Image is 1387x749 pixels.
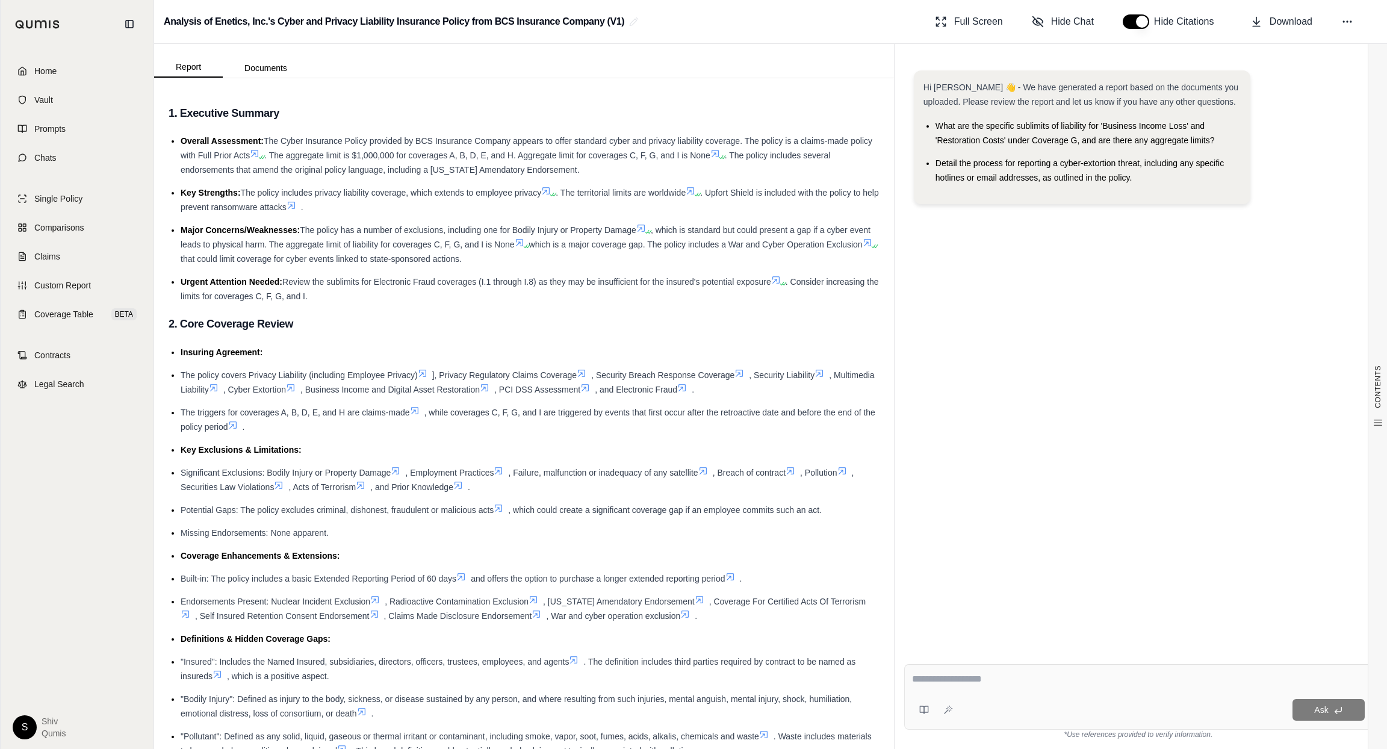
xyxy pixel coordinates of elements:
span: . [468,482,470,492]
span: , which is a positive aspect. [227,671,329,681]
h3: 1. Executive Summary [169,102,880,124]
button: Ask [1292,699,1365,721]
a: Custom Report [8,272,146,299]
div: *Use references provided to verify information. [904,730,1373,739]
button: Report [154,57,223,78]
div: S [13,715,37,739]
span: , Coverage For Certified Acts Of Terrorism [709,597,866,606]
button: Documents [223,58,309,78]
span: , which is standard but could present a gap if a cyber event leads to physical harm. The aggregat... [181,225,870,249]
span: Single Policy [34,193,82,205]
span: , which could create a significant coverage gap if an employee commits such an act. [508,505,822,515]
span: The triggers for coverages A, B, D, E, and H are claims-made [181,408,410,417]
span: , Cyber Extortion [223,385,286,394]
span: Coverage Table [34,308,93,320]
span: CONTENTS [1373,365,1383,408]
span: The Cyber Insurance Policy provided by BCS Insurance Company appears to offer standard cyber and ... [181,136,872,160]
span: Significant Exclusions: Bodily Injury or Property Damage [181,468,391,477]
span: Custom Report [34,279,91,291]
button: Collapse sidebar [120,14,139,34]
a: Legal Search [8,371,146,397]
span: Contracts [34,349,70,361]
span: Claims [34,250,60,263]
a: Chats [8,145,146,171]
span: , Self Insured Retention Consent Endorsement [195,611,370,621]
span: . [695,611,697,621]
span: Detail the process for reporting a cyber-extortion threat, including any specific hotlines or ema... [936,158,1224,182]
span: . [692,385,694,394]
a: Prompts [8,116,146,142]
span: Review the sublimits for Electronic Fraud coverages (I.1 through I.8) as they may be insufficient... [282,277,771,287]
span: , Claims Made Disclosure Endorsement [384,611,532,621]
span: Coverage Enhancements & Extensions: [181,551,340,561]
span: . The territorial limits are worldwide [556,188,686,197]
span: , PCI DSS Assessment [494,385,580,394]
span: , Multimedia Liability [181,370,875,394]
span: , Radioactive Contamination Exclusion [385,597,529,606]
span: , War and cyber operation exclusion [546,611,680,621]
a: Contracts [8,342,146,368]
span: , Business Income and Digital Asset Restoration [300,385,480,394]
span: , Securities Law Violations [181,468,854,492]
span: , [US_STATE] Amendatory Endorsement [543,597,695,606]
h3: 2. Core Coverage Review [169,313,880,335]
button: Download [1246,10,1317,34]
span: Prompts [34,123,66,135]
span: . [371,709,374,718]
span: The policy includes privacy liability coverage, which extends to employee privacy [241,188,542,197]
a: Comparisons [8,214,146,241]
span: Vault [34,94,53,106]
a: Single Policy [8,185,146,212]
span: . [243,422,245,432]
span: , and Electronic Fraud [595,385,677,394]
span: "Pollutant": Defined as any solid, liquid, gaseous or thermal irritant or contaminant, including ... [181,732,759,741]
span: , Security Liability [749,370,815,380]
span: "Insured": Includes the Named Insured, subsidiaries, directors, officers, trustees, employees, an... [181,657,569,667]
span: . The definition includes third parties required by contract to be named as insureds [181,657,855,681]
span: , Pollution [800,468,837,477]
button: Hide Chat [1027,10,1099,34]
span: Major Concerns/Weaknesses: [181,225,300,235]
span: Key Exclusions & Limitations: [181,445,302,455]
a: Coverage TableBETA [8,301,146,328]
span: Endorsements Present: Nuclear Incident Exclusion [181,597,370,606]
span: Insuring Agreement: [181,347,262,357]
span: ], Privacy Regulatory Claims Coverage [432,370,577,380]
span: , Acts of Terrorism [288,482,356,492]
span: . [301,202,303,212]
img: Qumis Logo [15,20,60,29]
a: Claims [8,243,146,270]
button: Full Screen [930,10,1008,34]
span: that could limit coverage for cyber events linked to state-sponsored actions. [181,254,462,264]
span: Ask [1314,705,1328,715]
span: , and Prior Knowledge [370,482,453,492]
span: The policy has a number of exclusions, including one for Bodily Injury or Property Damage [300,225,636,235]
span: Potential Gaps: The policy excludes criminal, dishonest, fraudulent or malicious acts [181,505,494,515]
span: , Failure, malfunction or inadequacy of any satellite [508,468,698,477]
span: Download [1270,14,1312,29]
span: Missing Endorsements: None apparent. [181,528,329,538]
h2: Analysis of Enetics, Inc.'s Cyber and Privacy Liability Insurance Policy from BCS Insurance Compa... [164,11,624,33]
span: Full Screen [954,14,1003,29]
span: Hide Citations [1154,14,1221,29]
span: . The aggregate limit is $1,000,000 for coverages A, B, D, E, and H. Aggregate limit for coverage... [264,151,710,160]
span: Legal Search [34,378,84,390]
span: Hi [PERSON_NAME] 👋 - We have generated a report based on the documents you uploaded. Please revie... [923,82,1238,107]
span: , while coverages C, F, G, and I are triggered by events that first occur after the retroactive d... [181,408,875,432]
span: What are the specific sublimits of liability for 'Business Income Loss' and 'Restoration Costs' u... [936,121,1215,145]
span: . Consider increasing the limits for coverages C, F, G, and I. [181,277,879,301]
span: Definitions & Hidden Coverage Gaps: [181,634,330,644]
span: Key Strengths: [181,188,241,197]
span: , Security Breach Response Coverage [591,370,734,380]
span: . Upfort Shield is included with the policy to help prevent ransomware attacks [181,188,879,212]
span: The policy covers Privacy Liability (including Employee Privacy) [181,370,418,380]
span: , Employment Practices [405,468,494,477]
span: Overall Assessment: [181,136,264,146]
span: Built-in: The policy includes a basic Extended Reporting Period of 60 days [181,574,456,583]
a: Vault [8,87,146,113]
span: Qumis [42,727,66,739]
a: Home [8,58,146,84]
span: Shiv [42,715,66,727]
span: Comparisons [34,222,84,234]
span: . [740,574,742,583]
